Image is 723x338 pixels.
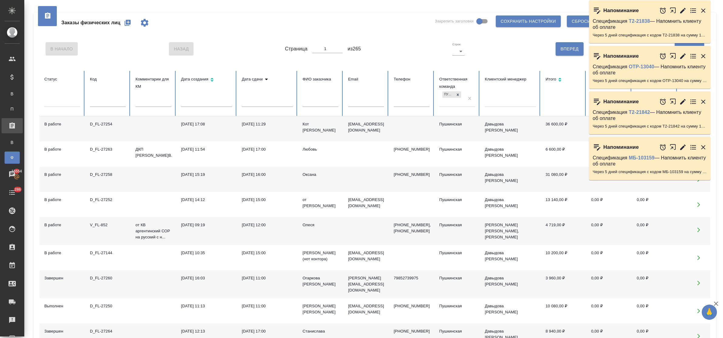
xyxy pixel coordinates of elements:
a: МБ-103159 [629,155,655,160]
button: Перейти в todo [690,144,697,151]
td: 0,00 ₽ [632,192,677,217]
p: Напоминание [603,53,639,59]
button: Закрыть [700,144,707,151]
div: Сортировка [242,76,293,83]
a: В [5,136,20,149]
button: Отложить [659,7,666,14]
p: ДКП [PERSON_NAME]В. [135,146,171,159]
div: Пушкинская [439,146,475,152]
span: 286 [11,186,25,193]
div: [DATE] 15:19 [181,172,232,178]
div: Завершен [44,328,80,334]
label: Строк [452,43,461,46]
div: [DATE] 12:13 [181,328,232,334]
td: 13 140,00 ₽ [541,192,586,217]
div: [DATE] 16:00 [242,172,293,178]
a: 286 [2,185,23,200]
span: Вперед [560,45,578,53]
div: Комментарии для КМ [135,76,171,90]
button: Удалить [705,198,718,211]
td: 6 600,00 ₽ [541,142,586,167]
div: [DATE] 12:00 [242,222,293,228]
span: Ф [8,155,17,161]
div: Пушкинская [439,222,475,228]
div: D_FL-27250 [90,303,126,309]
button: Перейти в todo [690,98,697,105]
div: Пушкинская [439,250,475,256]
div: [PERSON_NAME] [PERSON_NAME] [303,303,338,315]
td: 0,00 ₽ [632,245,677,270]
a: П [5,103,20,115]
div: Телефон [394,76,430,83]
p: Напоминание [603,99,639,105]
button: 🙏 [702,305,717,320]
p: [PERSON_NAME][EMAIL_ADDRESS][DOMAIN_NAME] [348,275,384,293]
button: Сбросить все настройки [567,15,640,27]
div: D_FL-27144 [90,250,126,256]
span: В [8,139,17,145]
div: В работе [44,222,80,228]
span: из 265 [348,45,361,53]
button: Редактировать [679,7,687,14]
p: Через 5 дней спецификация с кодом МБ-103159 на сумму 50486.99999999999 RUB будет просрочена [593,169,707,175]
button: Открыть в новой вкладке [670,141,677,154]
p: Спецификация — Напомнить клиенту об оплате [593,18,707,30]
div: В работе [44,250,80,256]
div: В работе [44,146,80,152]
p: [PHONE_NUMBER] [394,172,430,178]
button: Открыть [692,277,705,289]
div: D_FL-27258 [90,172,126,178]
div: Сортировка [546,76,581,84]
div: Кот [PERSON_NAME] [303,121,338,133]
div: Статус [44,76,80,83]
td: 10 080,00 ₽ [541,298,586,323]
td: Давыдова [PERSON_NAME] [480,167,541,192]
span: Страница [285,45,307,53]
div: D_FL-27252 [90,197,126,203]
div: В работе [44,197,80,203]
div: D_FL-27260 [90,275,126,281]
p: Через 5 дней спецификация с кодом Т2-21838 на сумму 10128 RUB будет просрочена [593,32,707,38]
button: Удалить [705,224,718,236]
p: Спецификация — Напомнить клиенту об оплате [593,64,707,76]
td: 0,00 ₽ [586,167,632,192]
span: 🙏 [704,306,714,319]
button: Закрыть [700,7,707,14]
div: Пушкинская [439,121,475,127]
div: V_FL-852 [90,222,126,228]
td: 0,00 ₽ [632,270,677,298]
div: Завершен [44,275,80,281]
td: 0,00 ₽ [586,192,632,217]
div: В работе [44,172,80,178]
p: Через 5 дней спецификация с кодом Т2-21842 на сумму 1680 RUB будет просрочена [593,123,707,129]
div: Пушкинская [439,172,475,178]
p: [EMAIL_ADDRESS][DOMAIN_NAME] [348,121,384,133]
div: [DATE] 11:00 [242,303,293,309]
div: [DATE] 11:13 [181,303,232,309]
span: В [8,91,17,97]
p: Спецификация — Напомнить клиенту об оплате [593,155,707,167]
div: Клиентский менеджер [485,76,536,83]
span: Заказы физических лиц [61,19,120,26]
a: Т2-21838 [629,19,650,24]
p: от КВ аргентинский СОР на русский с н... [135,222,171,240]
p: [EMAIL_ADDRESS][DOMAIN_NAME] [348,197,384,209]
div: [DATE] 15:00 [242,197,293,203]
p: Напоминание [603,8,639,14]
div: Огаркова [PERSON_NAME] [303,275,338,287]
div: D_FL-27264 [90,328,126,334]
button: Открыть в новой вкладке [670,50,677,63]
p: 79852739975 [394,275,430,281]
div: [DATE] 17:08 [181,121,232,127]
a: OTP-13040 [629,64,654,69]
button: Открыть [692,251,705,264]
div: [DATE] 17:00 [242,328,293,334]
td: [PERSON_NAME] [PERSON_NAME], [PERSON_NAME] [480,217,541,245]
td: 31 080,00 ₽ [541,167,586,192]
a: 15554 [2,167,23,182]
a: В [5,88,20,100]
span: Сохранить настройки [501,18,556,25]
button: Отложить [659,144,666,151]
div: В работе [44,121,80,127]
div: [DATE] 15:00 [242,250,293,256]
